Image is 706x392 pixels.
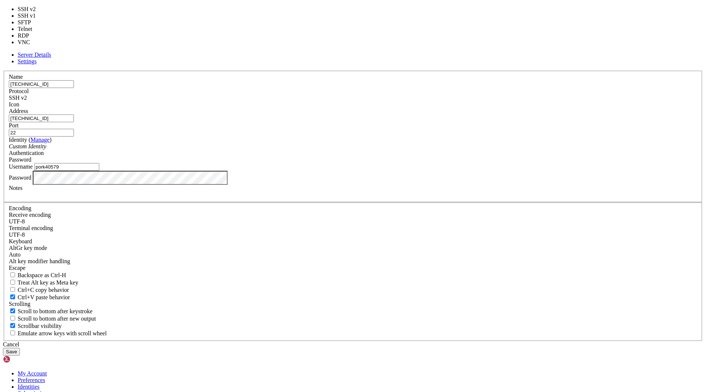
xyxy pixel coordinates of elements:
label: Whether the Alt key acts as a Meta key or as a distinct Alt key. [9,279,78,286]
label: If true, the backspace should send BS ('\x08', aka ^H). Otherwise the backspace key should send '... [9,272,66,278]
input: Scroll to bottom after keystroke [10,308,15,313]
label: Address [9,108,28,114]
label: Ctrl+V pastes if true, sends ^V to host if false. Ctrl+Shift+V sends ^V to host if true, pastes i... [9,294,70,300]
a: Identities [18,384,40,390]
label: Controls how the Alt key is handled. Escape: Send an ESC prefix. 8-Bit: Add 128 to the typed char... [9,258,70,264]
label: Username [9,163,33,170]
label: Authentication [9,150,44,156]
label: Keyboard [9,238,32,244]
label: Scroll to bottom after new output. [9,315,96,322]
span: Escape [9,265,25,271]
input: Port Number [9,129,74,137]
a: Preferences [18,377,45,383]
li: RDP [18,32,44,39]
label: Set the expected encoding for data received from the host. If the encodings do not match, visual ... [9,245,47,251]
li: Telnet [18,26,44,32]
input: Scrollbar visibility [10,323,15,328]
li: SFTP [18,19,44,26]
label: Whether to scroll to the bottom on any keystroke. [9,308,93,314]
span: SSH v2 [9,95,27,101]
div: SSH v2 [9,95,697,101]
a: Server Details [18,52,51,58]
span: Treat Alt key as Meta key [18,279,78,286]
span: Ctrl+V paste behavior [18,294,70,300]
input: Backspace as Ctrl-H [10,272,15,277]
span: Backspace as Ctrl-H [18,272,66,278]
label: Scrolling [9,301,31,307]
input: Login Username [34,163,99,171]
div: Auto [9,251,697,258]
span: ( ) [29,137,51,143]
span: Ctrl+C copy behavior [18,287,69,293]
div: UTF-8 [9,232,697,238]
label: Password [9,174,31,180]
input: Host Name or IP [9,114,74,122]
a: Manage [31,137,50,143]
label: Name [9,74,23,80]
label: The default terminal encoding. ISO-2022 enables character map translations (like graphics maps). ... [9,225,53,231]
label: Identity [9,137,51,143]
label: Ctrl-C copies if true, send ^C to host if false. Ctrl-Shift-C sends ^C to host if true, copies if... [9,287,69,293]
span: UTF-8 [9,218,25,225]
div: Custom Identity [9,143,697,150]
label: When using the alternative screen buffer, and DECCKM (Application Cursor Keys) is active, mouse w... [9,330,107,336]
span: Password [9,156,31,163]
label: Icon [9,101,19,107]
li: SSH v2 [18,6,44,13]
input: Ctrl+V paste behavior [10,294,15,299]
div: Cancel [3,341,703,348]
li: VNC [18,39,44,46]
div: Password [9,156,697,163]
div: UTF-8 [9,218,697,225]
span: Auto [9,251,21,258]
label: Encoding [9,205,31,211]
span: Emulate arrow keys with scroll wheel [18,330,107,336]
label: Port [9,122,19,128]
a: Settings [18,58,37,64]
label: Notes [9,185,22,191]
li: SSH v1 [18,13,44,19]
span: Scroll to bottom after new output [18,315,96,322]
input: Treat Alt key as Meta key [10,280,15,285]
button: Save [3,348,20,356]
span: Scroll to bottom after keystroke [18,308,93,314]
a: My Account [18,370,47,377]
input: Emulate arrow keys with scroll wheel [10,331,15,335]
label: Protocol [9,88,29,94]
i: Custom Identity [9,143,46,149]
label: Set the expected encoding for data received from the host. If the encodings do not match, visual ... [9,212,51,218]
input: Server Name [9,80,74,88]
span: UTF-8 [9,232,25,238]
div: Escape [9,265,697,271]
label: The vertical scrollbar mode. [9,323,62,329]
input: Scroll to bottom after new output [10,316,15,321]
img: Shellngn [3,356,45,363]
input: Ctrl+C copy behavior [10,287,15,292]
span: Scrollbar visibility [18,323,62,329]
